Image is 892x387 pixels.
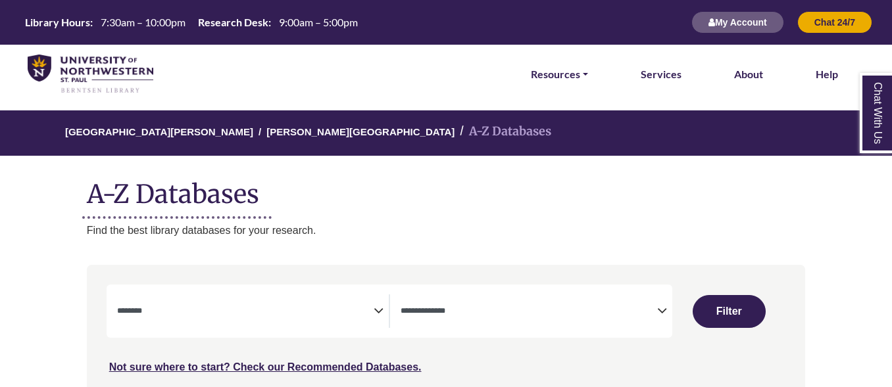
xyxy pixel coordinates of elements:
[87,110,806,156] nav: breadcrumb
[691,16,784,28] a: My Account
[20,15,363,30] a: Hours Today
[87,169,806,209] h1: A-Z Databases
[193,15,272,29] th: Research Desk:
[117,307,374,317] textarea: Search
[20,15,363,28] table: Hours Today
[641,66,681,83] a: Services
[279,16,358,28] span: 9:00am – 5:00pm
[734,66,763,83] a: About
[531,66,588,83] a: Resources
[101,16,186,28] span: 7:30am – 10:00pm
[266,124,455,137] a: [PERSON_NAME][GEOGRAPHIC_DATA]
[693,295,766,328] button: Submit for Search Results
[401,307,657,317] textarea: Search
[455,122,551,141] li: A-Z Databases
[691,11,784,34] button: My Account
[28,55,153,95] img: library_home
[797,16,872,28] a: Chat 24/7
[797,11,872,34] button: Chat 24/7
[87,222,806,239] p: Find the best library databases for your research.
[65,124,253,137] a: [GEOGRAPHIC_DATA][PERSON_NAME]
[816,66,838,83] a: Help
[109,361,422,373] a: Not sure where to start? Check our Recommended Databases.
[20,15,93,29] th: Library Hours:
